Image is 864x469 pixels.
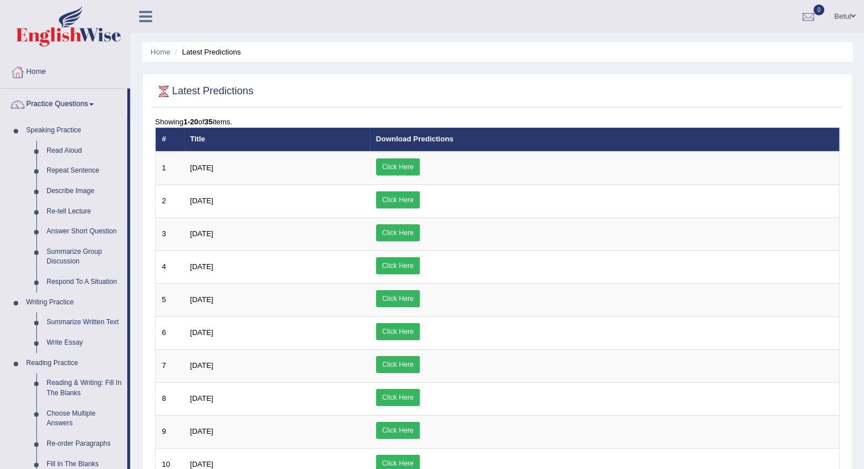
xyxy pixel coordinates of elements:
span: [DATE] [190,394,214,403]
td: 8 [156,382,184,415]
a: Repeat Sentence [41,161,127,181]
td: 9 [156,415,184,448]
span: 0 [813,5,825,15]
span: [DATE] [190,262,214,271]
td: 7 [156,349,184,382]
th: Title [184,128,370,152]
span: [DATE] [190,427,214,436]
b: 1-20 [183,118,198,126]
a: Speaking Practice [21,120,127,141]
a: Click Here [376,224,420,241]
span: [DATE] [190,328,214,337]
li: Latest Predictions [172,47,241,57]
td: 6 [156,316,184,349]
td: 2 [156,185,184,217]
a: Answer Short Question [41,221,127,242]
div: Showing of items. [155,116,840,127]
a: Reading & Writing: Fill In The Blanks [41,373,127,403]
td: 4 [156,250,184,283]
a: Click Here [376,290,420,307]
b: 35 [204,118,212,126]
a: Practice Questions [1,89,127,117]
a: Home [151,48,170,56]
td: 5 [156,283,184,316]
span: [DATE] [190,196,214,205]
span: [DATE] [190,295,214,304]
span: [DATE] [190,229,214,238]
td: 1 [156,152,184,185]
a: Respond To A Situation [41,272,127,292]
h2: Latest Predictions [155,83,253,100]
a: Click Here [376,356,420,373]
span: [DATE] [190,460,214,468]
a: Click Here [376,323,420,340]
a: Write Essay [41,333,127,353]
a: Re-tell Lecture [41,202,127,222]
a: Choose Multiple Answers [41,404,127,434]
a: Click Here [376,191,420,208]
a: Summarize Group Discussion [41,242,127,272]
a: Summarize Written Text [41,312,127,333]
a: Click Here [376,389,420,406]
a: Writing Practice [21,292,127,313]
a: Click Here [376,257,420,274]
td: 3 [156,217,184,250]
a: Click Here [376,158,420,175]
span: [DATE] [190,361,214,370]
th: Download Predictions [370,128,840,152]
a: Reading Practice [21,353,127,374]
span: [DATE] [190,164,214,172]
th: # [156,128,184,152]
a: Home [1,56,130,85]
a: Click Here [376,422,420,439]
a: Re-order Paragraphs [41,434,127,454]
a: Describe Image [41,181,127,202]
a: Read Aloud [41,141,127,161]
